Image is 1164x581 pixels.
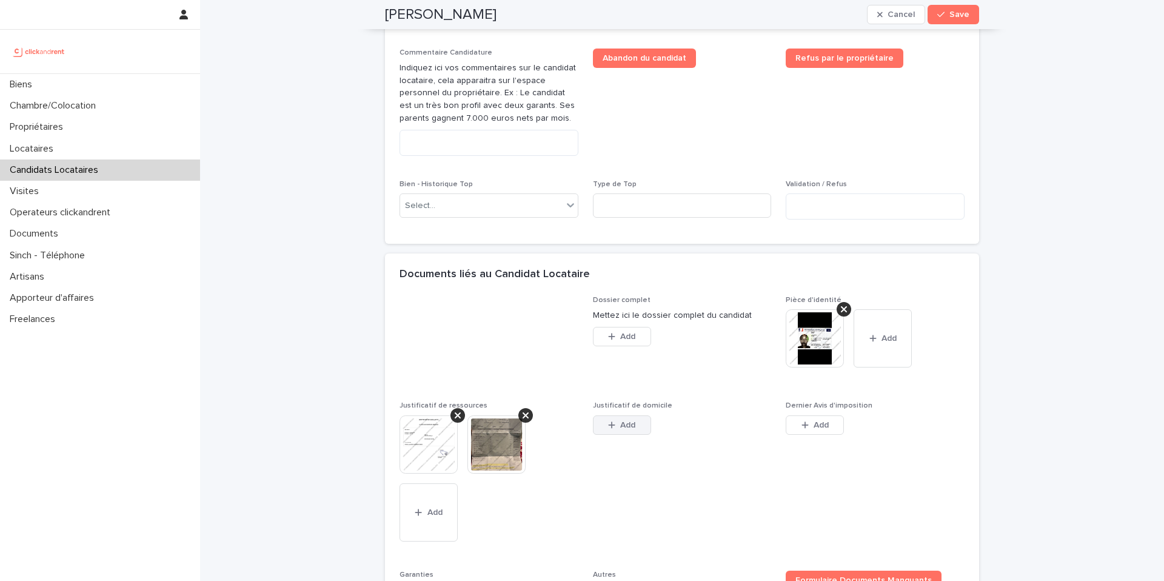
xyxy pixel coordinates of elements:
[5,121,73,133] p: Propriétaires
[795,54,894,62] span: Refus par le propriétaire
[5,250,95,261] p: Sinch - Téléphone
[5,186,48,197] p: Visites
[593,402,672,409] span: Justificatif de domicile
[603,54,686,62] span: Abandon du candidat
[786,415,844,435] button: Add
[593,309,772,322] p: Mettez ici le dossier complet du candidat
[5,143,63,155] p: Locataires
[400,571,433,579] span: Garanties
[949,10,969,19] span: Save
[5,271,54,283] p: Artisans
[427,508,443,517] span: Add
[400,181,473,188] span: Bien - Historique Top
[593,571,616,579] span: Autres
[620,421,635,429] span: Add
[593,327,651,346] button: Add
[400,62,578,125] p: Indiquez ici vos commentaires sur le candidat locataire, cela apparaitra sur l'espace personnel d...
[881,334,897,343] span: Add
[786,49,903,68] a: Refus par le propriétaire
[620,332,635,341] span: Add
[5,164,108,176] p: Candidats Locataires
[867,5,925,24] button: Cancel
[5,314,65,325] p: Freelances
[5,228,68,240] p: Documents
[888,10,915,19] span: Cancel
[593,297,651,304] span: Dossier complet
[5,292,104,304] p: Apporteur d'affaires
[400,49,492,56] span: Commentaire Candidature
[400,268,590,281] h2: Documents liés au Candidat Locataire
[593,181,637,188] span: Type de Top
[385,6,497,24] h2: [PERSON_NAME]
[814,421,829,429] span: Add
[5,79,42,90] p: Biens
[5,100,105,112] p: Chambre/Colocation
[786,181,847,188] span: Validation / Refus
[593,49,696,68] a: Abandon du candidat
[400,402,487,409] span: Justificatif de ressources
[854,309,912,368] button: Add
[405,200,435,212] div: Select...
[786,402,872,409] span: Dernier Avis d'imposition
[10,39,69,64] img: UCB0brd3T0yccxBKYDjQ
[5,207,120,218] p: Operateurs clickandrent
[786,297,841,304] span: Pièce d'identité
[400,483,458,542] button: Add
[928,5,979,24] button: Save
[593,415,651,435] button: Add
